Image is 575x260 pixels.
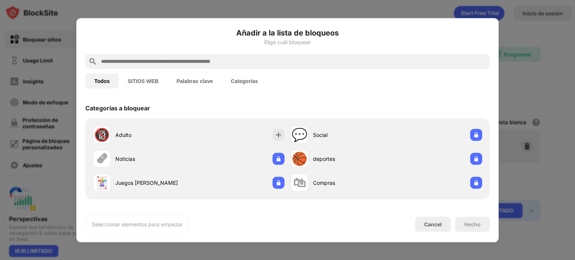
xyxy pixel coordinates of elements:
[94,175,110,190] div: 🃏
[222,73,267,88] button: Categorías
[292,151,307,166] div: 🏀
[88,57,97,66] img: search.svg
[85,39,490,45] div: Elige cuál bloquear
[293,175,306,190] div: 🛍
[115,179,189,187] div: Juegos [PERSON_NAME]
[85,104,150,111] div: Categorías a bloquear
[464,221,481,227] div: Hecho
[115,131,189,139] div: Adulto
[292,127,307,143] div: 💬
[167,73,222,88] button: Palabras clave
[85,27,490,38] h6: Añadir a la lista de bloqueos
[85,73,119,88] button: Todos
[94,127,110,143] div: 🔞
[119,73,167,88] button: SITIOS WEB
[313,155,386,163] div: deportes
[95,151,108,166] div: 🗞
[313,179,386,187] div: Compras
[92,220,183,228] div: Seleccionar elementos para empezar
[115,155,189,163] div: Noticias
[313,131,386,139] div: Social
[424,221,442,227] div: Cancel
